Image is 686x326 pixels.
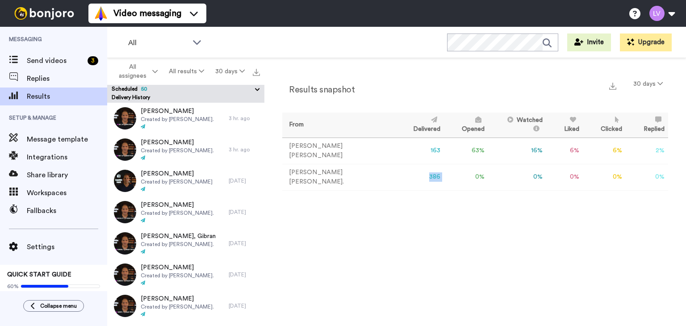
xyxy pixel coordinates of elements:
[626,138,668,164] td: 2 %
[488,138,547,164] td: 16 %
[546,113,583,138] th: Liked
[626,164,668,190] td: 0 %
[88,56,98,65] div: 3
[107,196,264,228] a: [PERSON_NAME]Created by [PERSON_NAME].[DATE]
[141,201,214,209] span: [PERSON_NAME]
[546,138,583,164] td: 6 %
[395,164,444,190] td: 386
[141,107,214,116] span: [PERSON_NAME]
[114,232,136,255] img: 810acab4-e702-4bfe-800e-fa7aafdfb0cd-thumb.jpg
[141,138,214,147] span: [PERSON_NAME]
[27,91,107,102] span: Results
[209,63,250,79] button: 30 days
[107,134,264,165] a: [PERSON_NAME]Created by [PERSON_NAME].3 hr. ago
[141,178,213,185] span: Created by [PERSON_NAME]
[229,271,260,278] div: [DATE]
[141,263,214,272] span: [PERSON_NAME]
[282,113,395,138] th: From
[620,33,672,51] button: Upgrade
[107,165,264,196] a: [PERSON_NAME]Created by [PERSON_NAME][DATE]
[282,138,395,164] td: [PERSON_NAME] [PERSON_NAME]
[107,290,264,322] a: [PERSON_NAME]Created by [PERSON_NAME].[DATE]
[114,107,136,130] img: fb0ca439-0b65-4df5-9f06-e96f8648a652-thumb.jpg
[27,152,107,163] span: Integrations
[395,138,444,164] td: 163
[163,63,210,79] button: All results
[141,209,214,217] span: Created by [PERSON_NAME].
[229,209,260,216] div: [DATE]
[229,146,260,153] div: 3 hr. ago
[444,164,488,190] td: 0 %
[27,242,107,252] span: Settings
[107,228,264,259] a: [PERSON_NAME], GibranCreated by [PERSON_NAME].[DATE]
[229,302,260,309] div: [DATE]
[488,113,547,138] th: Watched
[11,7,78,20] img: bj-logo-header-white.svg
[395,113,444,138] th: Delivered
[114,138,136,161] img: dbd1e4c9-e601-4f45-bd3d-6fc85b71c04a-thumb.jpg
[229,177,260,184] div: [DATE]
[567,33,611,51] button: Invite
[607,79,619,92] button: Export a summary of each team member’s results that match this filter now.
[27,55,84,66] span: Send videos
[141,303,214,310] span: Created by [PERSON_NAME].
[114,295,136,317] img: 8c28ade6-33c5-4553-a73f-e397b55c71f3-thumb.jpg
[583,138,626,164] td: 6 %
[282,164,395,190] td: [PERSON_NAME] [PERSON_NAME].
[253,69,260,76] img: export.svg
[229,115,260,122] div: 3 hr. ago
[282,85,355,95] h2: Results snapshot
[40,302,77,309] span: Collapse menu
[229,240,260,247] div: [DATE]
[112,86,147,92] span: Scheduled
[141,169,213,178] span: [PERSON_NAME]
[626,113,668,138] th: Replied
[107,94,264,103] div: Delivery History
[141,232,216,241] span: [PERSON_NAME], Gibran
[114,201,136,223] img: ae765b0a-0867-4682-ab18-f26a39a2c969-thumb.jpg
[444,138,488,164] td: 63 %
[113,7,181,20] span: Video messaging
[94,6,108,21] img: vm-color.svg
[250,65,263,78] button: Export all results that match these filters now.
[114,63,151,80] span: All assignees
[114,263,136,286] img: af3cc9a7-1d45-4405-9b30-7d914e1494d7-thumb.jpg
[141,272,214,279] span: Created by [PERSON_NAME].
[107,103,264,134] a: [PERSON_NAME]Created by [PERSON_NAME].3 hr. ago
[128,38,188,48] span: All
[109,59,163,84] button: All assignees
[27,170,107,180] span: Share library
[27,205,107,216] span: Fallbacks
[27,188,107,198] span: Workspaces
[546,164,583,190] td: 0 %
[141,116,214,123] span: Created by [PERSON_NAME].
[141,147,214,154] span: Created by [PERSON_NAME].
[444,113,488,138] th: Opened
[27,73,107,84] span: Replies
[141,241,216,248] span: Created by [PERSON_NAME].
[628,76,668,92] button: 30 days
[112,85,264,95] button: Scheduled50
[107,259,264,290] a: [PERSON_NAME]Created by [PERSON_NAME].[DATE]
[141,294,214,303] span: [PERSON_NAME]
[23,300,84,312] button: Collapse menu
[138,86,147,92] span: 50
[609,83,616,90] img: export.svg
[7,283,19,290] span: 60%
[488,164,547,190] td: 0 %
[583,113,626,138] th: Clicked
[27,134,107,145] span: Message template
[7,272,71,278] span: QUICK START GUIDE
[114,170,136,192] img: becd63cb-a028-4b3c-a080-54601069023d-thumb.jpg
[583,164,626,190] td: 0 %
